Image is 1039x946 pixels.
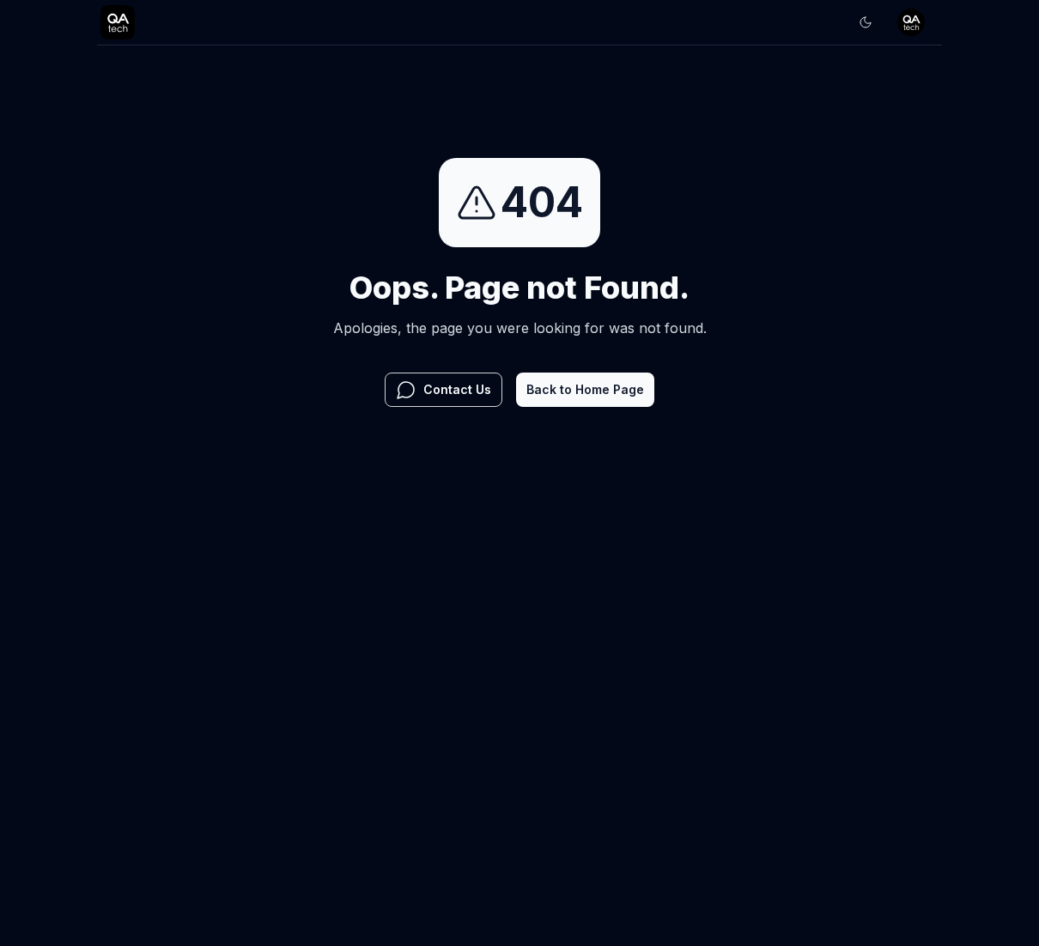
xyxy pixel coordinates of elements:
[897,9,925,36] img: 7ccf6c19-61ad-4a6c-8811-018b02a1b829.jpg
[385,373,502,407] button: Contact Us
[333,264,707,311] h1: Oops. Page not Found.
[516,373,654,407] button: Back to Home Page
[501,172,583,233] span: 404
[333,318,707,338] p: Apologies, the page you were looking for was not found.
